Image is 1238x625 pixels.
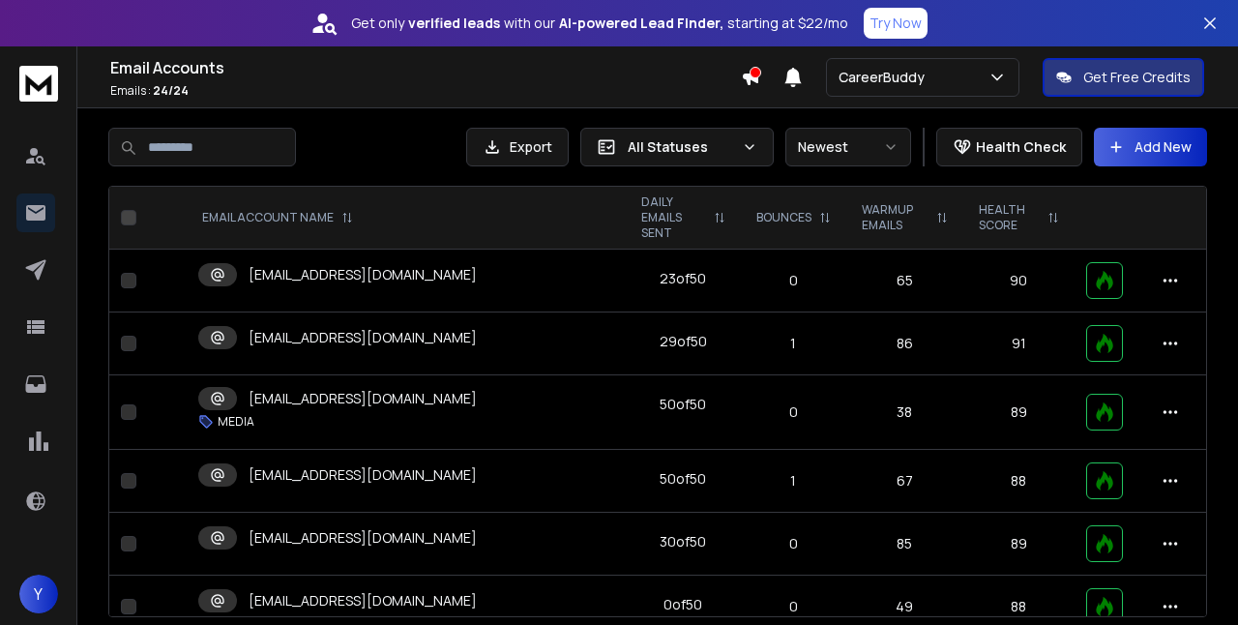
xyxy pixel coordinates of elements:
p: Get only with our starting at $22/mo [351,14,848,33]
p: 0 [752,271,835,290]
p: [EMAIL_ADDRESS][DOMAIN_NAME] [249,389,477,408]
div: 30 of 50 [660,532,706,551]
button: Add New [1094,128,1207,166]
td: 89 [963,375,1075,450]
button: Try Now [864,8,928,39]
td: 65 [846,250,963,312]
td: 90 [963,250,1075,312]
td: 89 [963,513,1075,576]
p: DAILY EMAILS SENT [641,194,706,241]
p: [EMAIL_ADDRESS][DOMAIN_NAME] [249,328,477,347]
button: Export [466,128,569,166]
p: 1 [752,471,835,491]
span: 24 / 24 [153,82,189,99]
h1: Email Accounts [110,56,741,79]
div: 29 of 50 [660,332,707,351]
p: Get Free Credits [1083,68,1191,87]
td: 86 [846,312,963,375]
div: 50 of 50 [660,469,706,489]
p: [EMAIL_ADDRESS][DOMAIN_NAME] [249,465,477,485]
td: 91 [963,312,1075,375]
p: WARMUP EMAILS [862,202,928,233]
p: [EMAIL_ADDRESS][DOMAIN_NAME] [249,265,477,284]
button: Newest [785,128,911,166]
p: 0 [752,597,835,616]
div: 50 of 50 [660,395,706,414]
p: [EMAIL_ADDRESS][DOMAIN_NAME] [249,591,477,610]
strong: verified leads [408,14,500,33]
p: Try Now [870,14,922,33]
p: HEALTH SCORE [979,202,1040,233]
button: Get Free Credits [1043,58,1204,97]
td: 85 [846,513,963,576]
td: 88 [963,450,1075,513]
p: 1 [752,334,835,353]
div: 23 of 50 [660,269,706,288]
p: 0 [752,534,835,553]
p: 0 [752,402,835,422]
p: All Statuses [628,137,734,157]
button: Y [19,575,58,613]
strong: AI-powered Lead Finder, [559,14,723,33]
button: Health Check [936,128,1082,166]
p: Health Check [976,137,1066,157]
p: MEDIA [218,414,254,430]
div: EMAIL ACCOUNT NAME [202,210,353,225]
img: logo [19,66,58,102]
td: 67 [846,450,963,513]
p: CareerBuddy [839,68,932,87]
div: 0 of 50 [663,595,702,614]
p: BOUNCES [756,210,811,225]
p: [EMAIL_ADDRESS][DOMAIN_NAME] [249,528,477,548]
td: 38 [846,375,963,450]
p: Emails : [110,83,741,99]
